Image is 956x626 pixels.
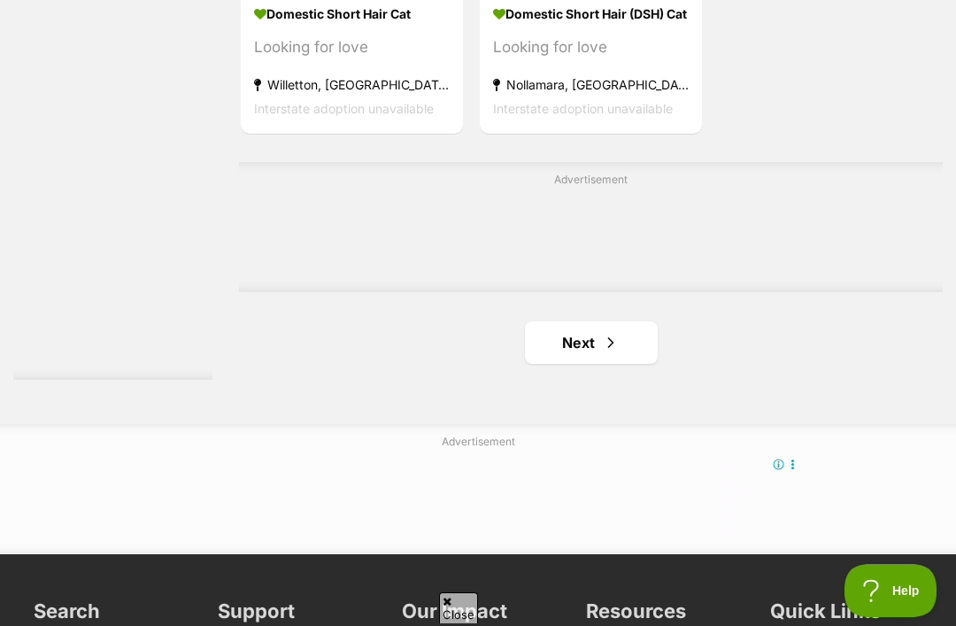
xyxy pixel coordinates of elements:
[254,1,450,27] strong: Domestic Short Hair Cat
[493,101,673,116] span: Interstate adoption unavailable
[493,35,689,59] div: Looking for love
[844,564,938,617] iframe: Help Scout Beacon - Open
[254,101,434,116] span: Interstate adoption unavailable
[269,195,914,274] iframe: Advertisement
[239,162,943,292] div: Advertisement
[239,321,943,364] nav: Pagination
[439,592,478,623] span: Close
[493,73,689,97] strong: Nollamara, [GEOGRAPHIC_DATA]
[525,321,658,364] a: Next page
[254,35,450,59] div: Looking for love
[156,457,800,537] iframe: Advertisement
[254,73,450,97] strong: Willetton, [GEOGRAPHIC_DATA]
[493,1,689,27] strong: Domestic Short Hair (DSH) Cat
